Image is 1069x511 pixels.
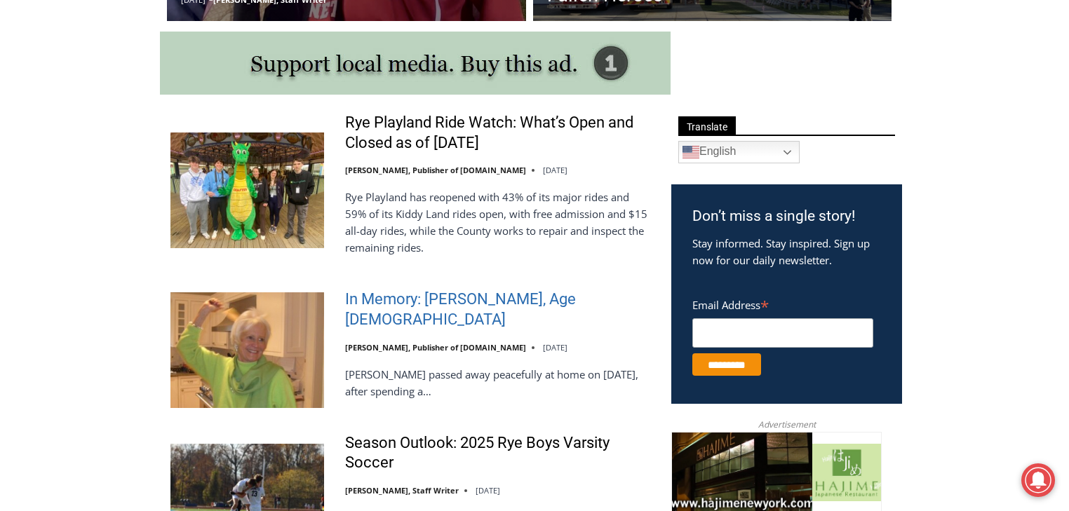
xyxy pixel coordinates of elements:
[367,139,650,171] span: Intern @ [DOMAIN_NAME]
[476,485,500,496] time: [DATE]
[160,32,671,95] img: support local media, buy this ad
[170,292,324,407] img: In Memory: Barbara de Frondeville, Age 88
[345,485,459,496] a: [PERSON_NAME], Staff Writer
[144,88,206,168] div: "Chef [PERSON_NAME] omakase menu is nirvana for lovers of great Japanese food."
[683,144,699,161] img: en
[337,136,680,175] a: Intern @ [DOMAIN_NAME]
[678,116,736,135] span: Translate
[345,113,653,153] a: Rye Playland Ride Watch: What’s Open and Closed as of [DATE]
[543,165,567,175] time: [DATE]
[692,291,873,316] label: Email Address
[1,141,141,175] a: Open Tues. - Sun. [PHONE_NUMBER]
[345,165,526,175] a: [PERSON_NAME], Publisher of [DOMAIN_NAME]
[354,1,663,136] div: "At the 10am stand-up meeting, each intern gets a chance to take [PERSON_NAME] and the other inte...
[692,205,881,228] h3: Don’t miss a single story!
[692,235,881,268] p: Stay informed. Stay inspired. Sign up now for our daily newsletter.
[678,141,800,163] a: English
[345,189,653,256] p: Rye Playland has reopened with 43% of its major rides and 59% of its Kiddy Land rides open, with ...
[543,342,567,353] time: [DATE]
[744,418,830,431] span: Advertisement
[4,144,137,198] span: Open Tues. - Sun. [PHONE_NUMBER]
[345,289,653,329] a: In Memory: [PERSON_NAME], Age [DEMOGRAPHIC_DATA]
[345,342,526,353] a: [PERSON_NAME], Publisher of [DOMAIN_NAME]
[345,433,653,473] a: Season Outlook: 2025 Rye Boys Varsity Soccer
[170,132,324,247] img: Rye Playland Ride Watch: What’s Open and Closed as of Thursday, September 4, 2025
[345,366,653,400] p: [PERSON_NAME] passed away peacefully at home on [DATE], after spending a…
